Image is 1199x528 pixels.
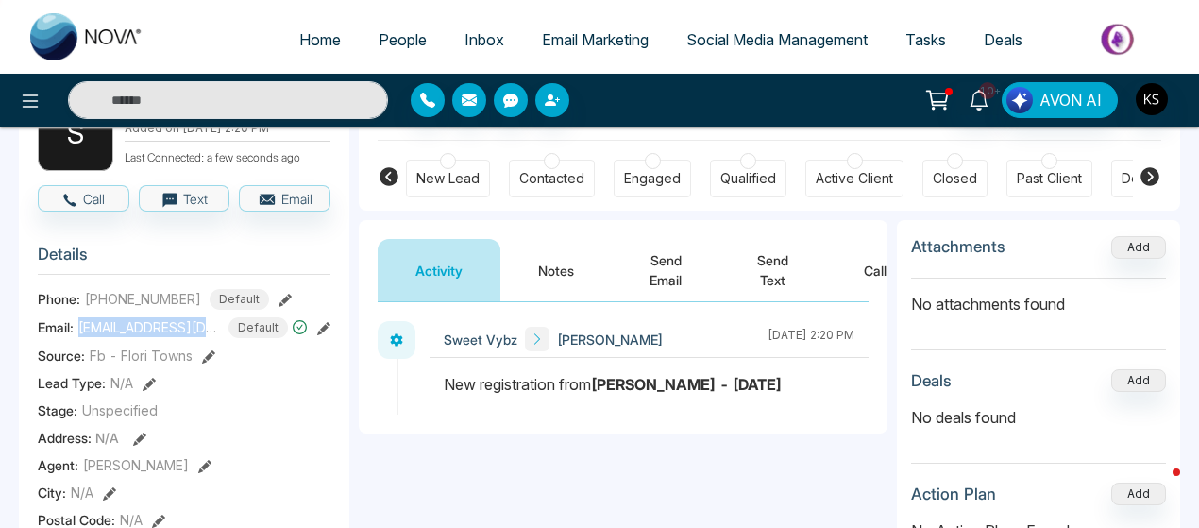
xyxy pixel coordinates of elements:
span: AVON AI [1039,89,1102,111]
span: Sweet Vybz [444,330,517,349]
img: Nova CRM Logo [30,13,144,60]
span: Email Marketing [542,30,649,49]
div: Contacted [519,169,584,188]
a: Tasks [887,22,965,58]
p: No deals found [911,406,1166,429]
span: Fb - Flori Towns [90,346,193,366]
div: Active Client [816,169,893,188]
span: Default [210,289,269,310]
span: Email: [38,317,74,337]
span: Agent: [38,455,78,475]
span: Address: [38,428,119,448]
button: Add [1111,236,1166,259]
span: Unspecified [82,400,158,420]
span: N/A [110,373,133,393]
button: Add [1111,369,1166,392]
span: Add [1111,238,1166,254]
span: Source: [38,346,85,366]
a: People [360,22,446,58]
span: [EMAIL_ADDRESS][DOMAIN_NAME] [78,317,220,337]
button: AVON AI [1002,82,1118,118]
a: 10+ [956,82,1002,115]
p: No attachments found [911,279,1166,315]
h3: Deals [911,371,952,390]
a: Social Media Management [667,22,887,58]
button: Email [239,185,330,212]
div: Engaged [624,169,681,188]
h3: Attachments [911,237,1005,256]
span: Lead Type: [38,373,106,393]
div: [DATE] 2:20 PM [768,327,854,351]
h3: Action Plan [911,485,996,503]
button: Add [1111,483,1166,505]
img: Market-place.gif [1051,18,1188,60]
p: Added on [DATE] 2:20 PM [125,120,330,137]
span: 10+ [979,82,996,99]
span: Social Media Management [686,30,868,49]
img: User Avatar [1136,83,1168,115]
span: Inbox [464,30,504,49]
a: Deals [965,22,1041,58]
span: [PERSON_NAME] [83,455,189,475]
div: Qualified [720,169,776,188]
div: Past Client [1017,169,1082,188]
button: Send Email [612,239,719,301]
span: Stage: [38,400,77,420]
a: Home [280,22,360,58]
span: People [379,30,427,49]
span: N/A [95,430,119,446]
button: Activity [378,239,500,301]
div: New Lead [416,169,480,188]
button: Send Text [719,239,826,301]
img: Lead Flow [1006,87,1033,113]
a: Inbox [446,22,523,58]
button: Call [826,239,924,301]
p: Last Connected: a few seconds ago [125,145,330,166]
button: Notes [500,239,612,301]
span: Deals [984,30,1022,49]
span: [PHONE_NUMBER] [85,289,201,309]
span: Tasks [905,30,946,49]
div: S [38,95,113,171]
iframe: Intercom live chat [1135,464,1180,509]
span: N/A [71,483,93,502]
span: Home [299,30,341,49]
span: City : [38,483,66,502]
span: Phone: [38,289,80,309]
span: Default [228,317,288,338]
div: Closed [933,169,977,188]
h3: Details [38,245,330,274]
button: Call [38,185,129,212]
a: Email Marketing [523,22,667,58]
button: Text [139,185,230,212]
span: [PERSON_NAME] [557,330,663,349]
